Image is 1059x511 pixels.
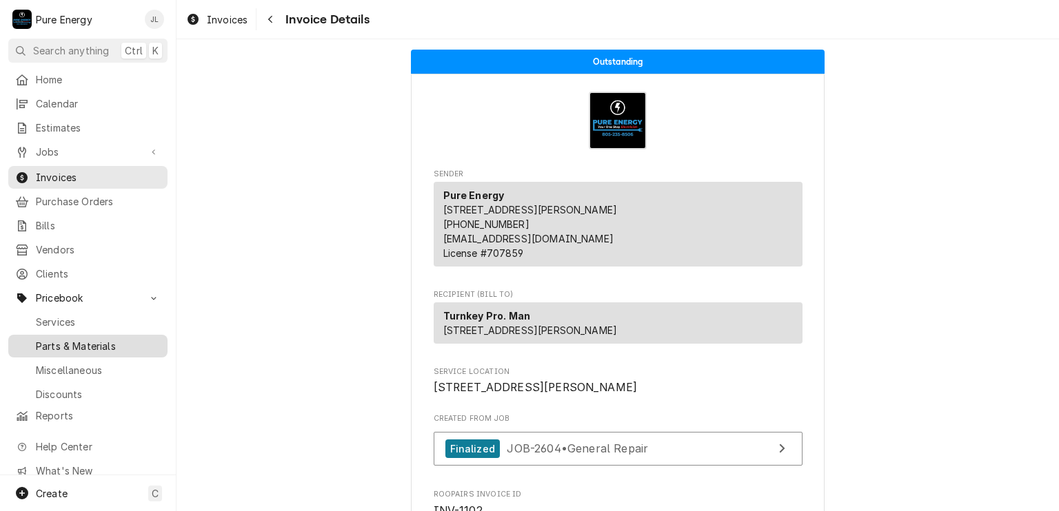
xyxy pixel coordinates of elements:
[8,459,168,482] a: Go to What's New
[36,12,92,27] div: Pure Energy
[8,286,168,309] a: Go to Pricebook
[36,194,161,209] span: Purchase Orders
[8,435,168,458] a: Go to Help Center
[8,116,168,139] a: Estimates
[434,182,803,267] div: Sender
[443,324,618,336] span: [STREET_ADDRESS][PERSON_NAME]
[36,218,161,233] span: Bills
[593,57,643,66] span: Outstanding
[8,383,168,406] a: Discounts
[36,315,161,329] span: Services
[434,169,803,273] div: Invoice Sender
[434,366,803,377] span: Service Location
[36,463,159,478] span: What's New
[8,311,168,333] a: Services
[443,247,523,259] span: License # 707859
[281,10,369,29] span: Invoice Details
[434,289,803,300] span: Recipient (Bill To)
[434,182,803,272] div: Sender
[36,242,161,257] span: Vendors
[434,302,803,349] div: Recipient (Bill To)
[434,169,803,180] span: Sender
[36,439,159,454] span: Help Center
[8,166,168,189] a: Invoices
[125,43,143,58] span: Ctrl
[8,92,168,115] a: Calendar
[12,10,32,29] div: Pure Energy's Avatar
[443,310,531,322] strong: Turnkey Pro. Man
[207,12,248,27] span: Invoices
[443,189,505,201] strong: Pure Energy
[434,289,803,350] div: Invoice Recipient
[443,204,618,216] span: [STREET_ADDRESS][PERSON_NAME]
[589,92,647,149] img: Logo
[36,145,140,159] span: Jobs
[434,302,803,344] div: Recipient (Bill To)
[8,68,168,91] a: Home
[507,441,648,455] span: JOB-2604 • General Repair
[8,140,168,163] a: Go to Jobs
[36,72,161,87] span: Home
[434,379,803,396] span: Service Location
[8,238,168,261] a: Vendors
[8,335,168,357] a: Parts & Materials
[33,43,109,58] span: Search anything
[36,291,140,305] span: Pricebook
[36,488,68,499] span: Create
[12,10,32,29] div: P
[8,404,168,427] a: Reports
[145,10,164,29] div: James Linnenkamp's Avatar
[8,359,168,382] a: Miscellaneous
[443,218,529,230] a: [PHONE_NUMBER]
[8,39,168,63] button: Search anythingCtrlK
[36,363,161,377] span: Miscellaneous
[259,8,281,30] button: Navigate back
[8,214,168,237] a: Bills
[434,366,803,396] div: Service Location
[443,233,614,244] a: [EMAIL_ADDRESS][DOMAIN_NAME]
[36,387,161,401] span: Discounts
[145,10,164,29] div: JL
[36,170,161,185] span: Invoices
[36,96,161,111] span: Calendar
[434,413,803,424] span: Created From Job
[36,267,161,281] span: Clients
[411,50,825,74] div: Status
[152,486,159,501] span: C
[36,121,161,135] span: Estimates
[181,8,253,31] a: Invoices
[445,439,500,458] div: Finalized
[36,408,161,423] span: Reports
[8,190,168,213] a: Purchase Orders
[8,262,168,285] a: Clients
[152,43,159,58] span: K
[434,413,803,472] div: Created From Job
[434,489,803,500] span: Roopairs Invoice ID
[36,339,161,353] span: Parts & Materials
[434,432,803,466] a: View Job
[434,381,638,394] span: [STREET_ADDRESS][PERSON_NAME]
